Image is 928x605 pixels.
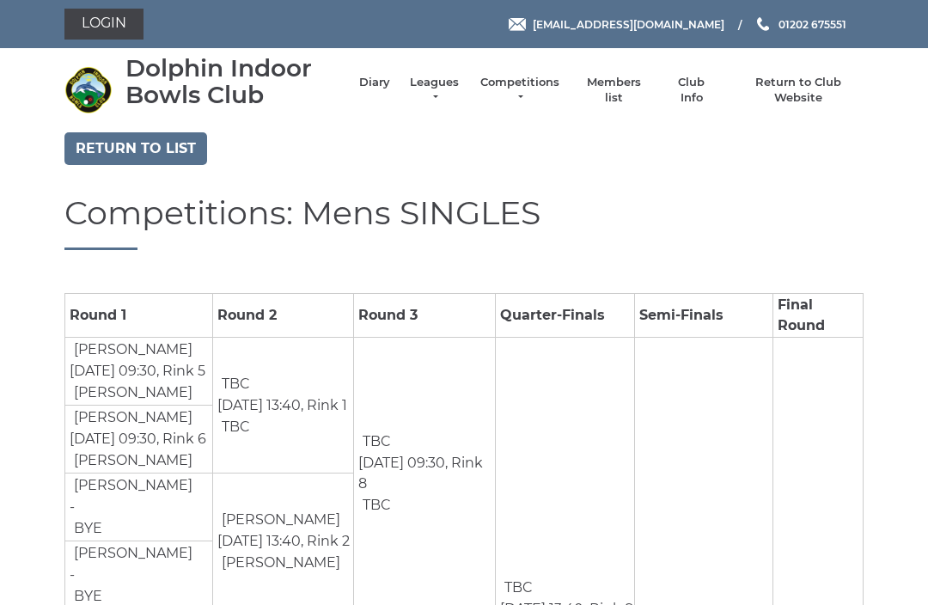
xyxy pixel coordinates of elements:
[70,382,193,404] td: [PERSON_NAME]
[70,339,193,361] td: [PERSON_NAME]
[65,406,213,474] td: [DATE] 09:30, Rink 6
[479,75,561,106] a: Competitions
[217,373,251,395] td: TBC
[354,294,496,338] td: Round 3
[125,55,342,108] div: Dolphin Indoor Bowls Club
[64,132,207,165] a: Return to list
[217,416,251,438] td: TBC
[358,431,392,453] td: TBC
[217,552,341,574] td: [PERSON_NAME]
[212,338,353,474] td: [DATE] 13:40, Rink 1
[70,474,193,497] td: [PERSON_NAME]
[757,17,769,31] img: Phone us
[500,577,534,599] td: TBC
[70,449,193,472] td: [PERSON_NAME]
[754,16,846,33] a: Phone us 01202 675551
[70,542,193,565] td: [PERSON_NAME]
[64,66,112,113] img: Dolphin Indoor Bowls Club
[64,195,864,251] h1: Competitions: Mens SINGLES
[212,294,353,338] td: Round 2
[778,17,846,30] span: 01202 675551
[533,17,724,30] span: [EMAIL_ADDRESS][DOMAIN_NAME]
[70,406,193,429] td: [PERSON_NAME]
[734,75,864,106] a: Return to Club Website
[509,16,724,33] a: Email [EMAIL_ADDRESS][DOMAIN_NAME]
[65,338,213,406] td: [DATE] 09:30, Rink 5
[407,75,461,106] a: Leagues
[64,9,143,40] a: Login
[667,75,717,106] a: Club Info
[358,494,392,516] td: TBC
[65,294,213,338] td: Round 1
[217,509,341,531] td: [PERSON_NAME]
[70,517,103,540] td: BYE
[496,294,635,338] td: Quarter-Finals
[635,294,773,338] td: Semi-Finals
[65,474,213,541] td: -
[359,75,390,90] a: Diary
[773,294,864,338] td: Final Round
[509,18,526,31] img: Email
[577,75,649,106] a: Members list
